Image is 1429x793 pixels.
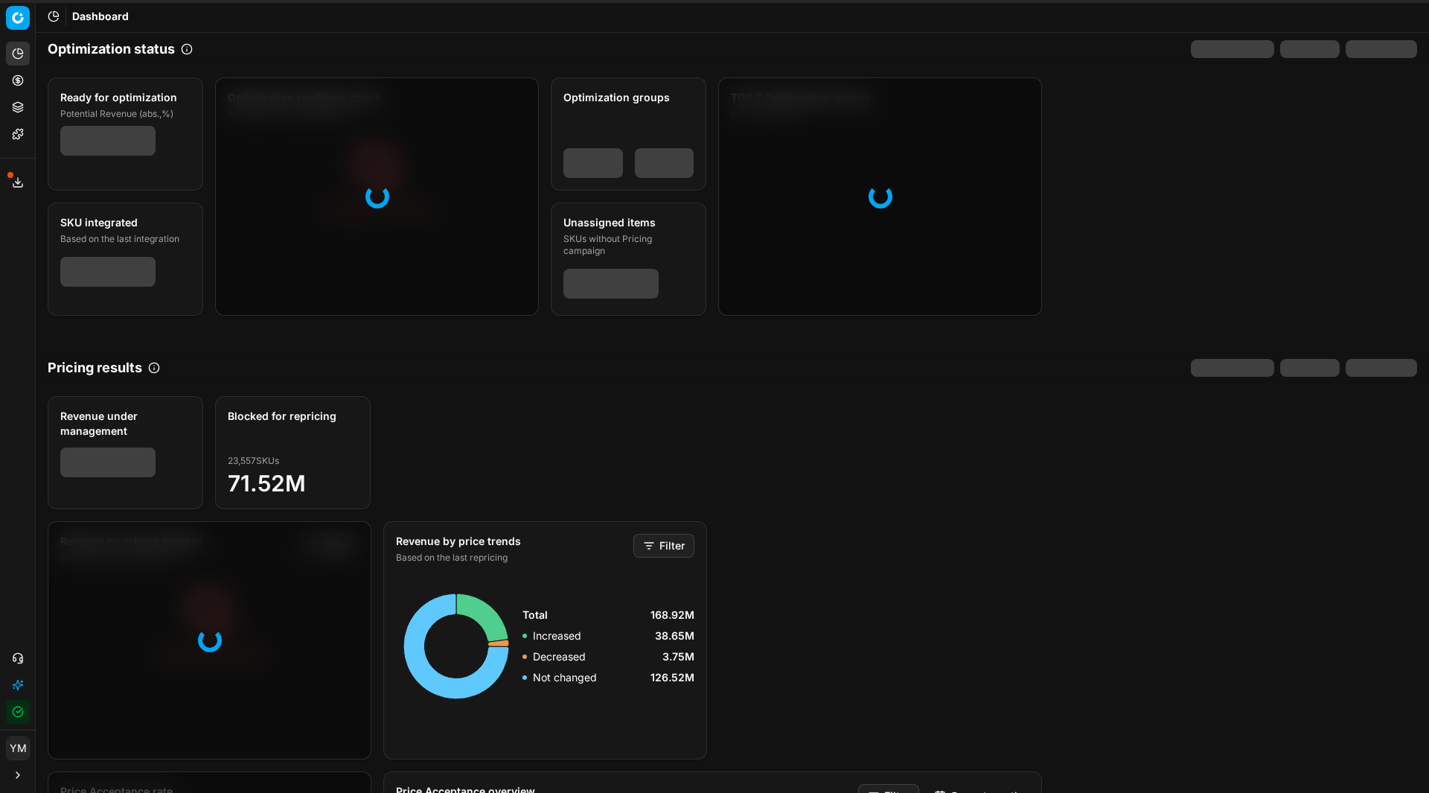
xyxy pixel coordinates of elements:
span: 126.52M [650,670,694,685]
div: Unassigned items [563,215,691,230]
div: Blocked for repricing [228,409,355,424]
h2: Optimization status [48,39,175,60]
div: Revenue by price trends [396,534,630,549]
div: Ready for optimization [60,90,188,105]
span: Total [522,608,548,622]
div: Based on the last integration [60,233,188,245]
div: SKU integrated [60,215,188,230]
nav: breadcrumb [72,9,129,24]
div: Based on the last repricing [396,552,630,564]
span: 168.92M [650,608,694,622]
span: 38.65M [655,628,694,643]
button: Filter [633,534,694,558]
div: Potential Revenue (abs.,%) [60,108,188,120]
p: Not changed [533,670,597,685]
p: Increased [533,628,581,643]
button: YM [6,736,30,760]
span: YM [7,737,29,759]
span: 23,557 SKUs [228,455,279,467]
span: Dashboard [72,9,129,24]
span: 71.52M [228,470,358,497]
h2: Pricing results [48,357,142,378]
div: Optimization groups [563,90,691,105]
p: Decreased [533,649,586,664]
span: 3.75M [662,649,694,664]
div: Revenue under management [60,409,188,439]
div: SKUs without Pricing campaign [563,233,691,257]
